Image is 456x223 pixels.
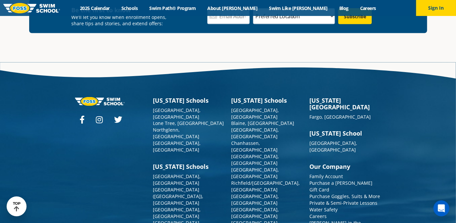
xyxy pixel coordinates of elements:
a: Careers [310,213,327,220]
a: Water Safety [310,207,338,213]
h3: [US_STATE] Schools [153,164,225,170]
a: [GEOGRAPHIC_DATA], [GEOGRAPHIC_DATA] [231,193,279,206]
a: [GEOGRAPHIC_DATA], [GEOGRAPHIC_DATA] [310,140,358,153]
a: [GEOGRAPHIC_DATA], [GEOGRAPHIC_DATA] [153,173,201,186]
h3: Our Company [310,164,381,170]
a: Family Account [310,173,343,180]
h3: [US_STATE] School [310,130,381,137]
img: Foss-logo-horizontal-white.svg [75,97,125,106]
div: TOP [13,201,21,212]
a: Chanhassen, [GEOGRAPHIC_DATA] [231,140,278,153]
a: Blog [333,5,354,11]
a: Northglenn, [GEOGRAPHIC_DATA] [153,127,200,140]
img: FOSS Swim School Logo [3,3,60,13]
input: Subscribe [338,8,372,24]
h3: [US_STATE] Schools [231,97,303,104]
a: [GEOGRAPHIC_DATA], [GEOGRAPHIC_DATA] [153,207,201,220]
div: Open Intercom Messenger [433,200,449,216]
a: Schools [116,5,144,11]
p: We’ll let you know when enrollment opens, share tips and stories, and extend offers: [72,14,171,27]
a: Purchase Goggles, Suits & More [310,193,380,200]
a: [GEOGRAPHIC_DATA], [GEOGRAPHIC_DATA] [153,140,201,153]
a: [GEOGRAPHIC_DATA], [GEOGRAPHIC_DATA] [231,154,279,167]
a: [GEOGRAPHIC_DATA], [GEOGRAPHIC_DATA] [231,107,279,120]
a: [GEOGRAPHIC_DATA], [GEOGRAPHIC_DATA] [231,167,279,180]
a: Lone Tree, [GEOGRAPHIC_DATA] [153,120,224,127]
a: About [PERSON_NAME] [202,5,263,11]
a: [GEOGRAPHIC_DATA] ([GEOGRAPHIC_DATA]), [GEOGRAPHIC_DATA] [153,187,204,206]
h3: [US_STATE][GEOGRAPHIC_DATA] [310,97,381,110]
a: Swim Like [PERSON_NAME] [263,5,334,11]
a: Fargo, [GEOGRAPHIC_DATA] [310,114,371,120]
a: [GEOGRAPHIC_DATA], [GEOGRAPHIC_DATA] [153,107,201,120]
a: Richfield/[GEOGRAPHIC_DATA], [GEOGRAPHIC_DATA] [231,180,300,193]
a: Swim Path® Program [144,5,202,11]
a: 2025 Calendar [74,5,116,11]
input: Email Address [207,8,250,24]
a: [GEOGRAPHIC_DATA], [GEOGRAPHIC_DATA] [231,207,279,220]
a: Purchase a [PERSON_NAME] Gift Card [310,180,373,193]
a: Careers [354,5,382,11]
a: Private & Semi-Private Lessons [310,200,378,206]
a: Blaine, [GEOGRAPHIC_DATA] [231,120,294,127]
h3: [US_STATE] Schools [153,97,225,104]
a: [GEOGRAPHIC_DATA], [GEOGRAPHIC_DATA] [231,127,279,140]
